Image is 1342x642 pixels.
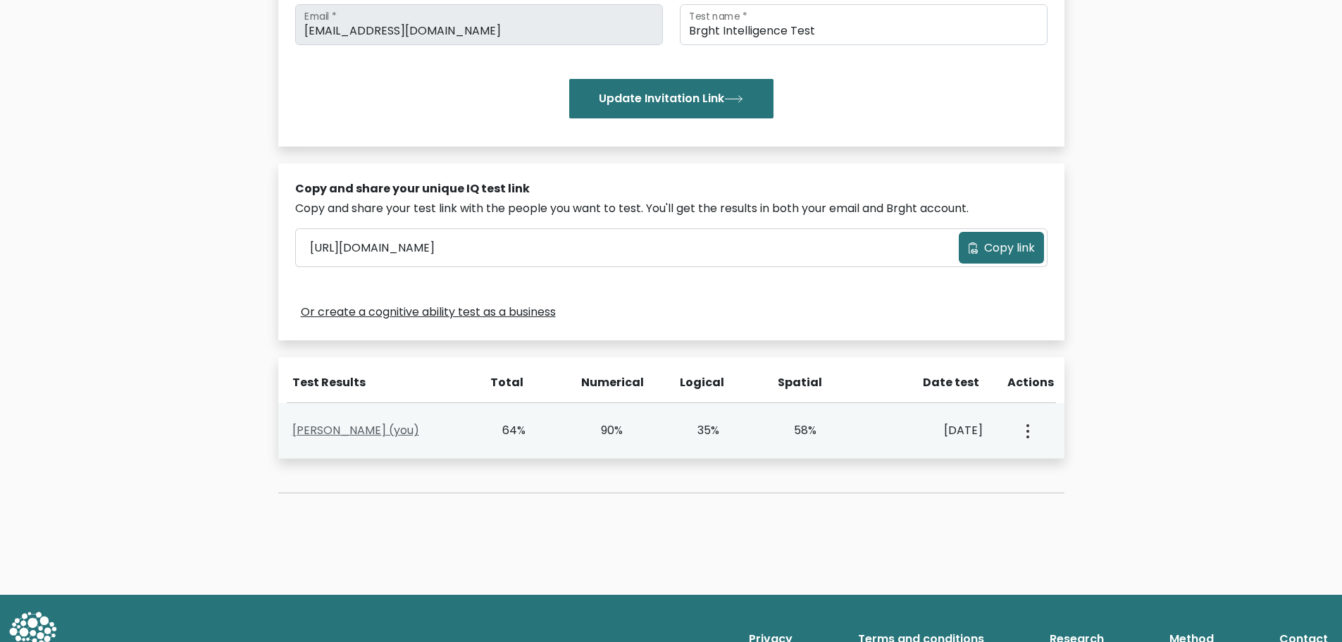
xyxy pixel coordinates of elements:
[581,374,622,391] div: Numerical
[295,200,1048,217] div: Copy and share your test link with the people you want to test. You'll get the results in both yo...
[292,374,466,391] div: Test Results
[301,304,556,321] a: Or create a cognitive ability test as a business
[680,4,1048,45] input: Test name
[778,374,819,391] div: Spatial
[776,422,816,439] div: 58%
[583,422,623,439] div: 90%
[569,79,773,118] button: Update Invitation Link
[486,422,526,439] div: 64%
[680,374,721,391] div: Logical
[876,374,990,391] div: Date test
[959,232,1044,264] button: Copy link
[680,422,720,439] div: 35%
[295,4,663,45] input: Email
[874,422,983,439] div: [DATE]
[292,422,419,438] a: [PERSON_NAME] (you)
[295,180,1048,197] div: Copy and share your unique IQ test link
[984,240,1035,257] span: Copy link
[1007,374,1056,391] div: Actions
[483,374,524,391] div: Total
